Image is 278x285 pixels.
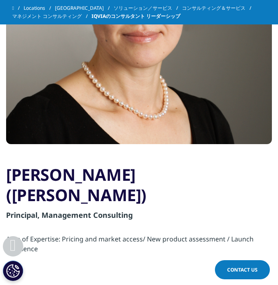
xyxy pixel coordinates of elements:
a: ソリューション／サービス [114,4,182,12]
span: IQVIAのコンサルタント リーダーシップ [92,12,180,20]
p: Area of Expertise: Pricing and market access/ New product assessment / Launch excellence [6,226,272,254]
a: コンサルティング＆サービス [182,4,255,12]
a: Locations [24,4,55,12]
button: Cookie 設定 [3,261,23,281]
span: Contact Us [227,266,258,273]
a: Contact Us [215,260,270,279]
a: マネジメント コンサルティング [12,12,92,20]
h3: [PERSON_NAME] ([PERSON_NAME]) [6,164,272,205]
a: [GEOGRAPHIC_DATA] [55,4,114,12]
div: Principal, Management Consulting [6,205,272,226]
